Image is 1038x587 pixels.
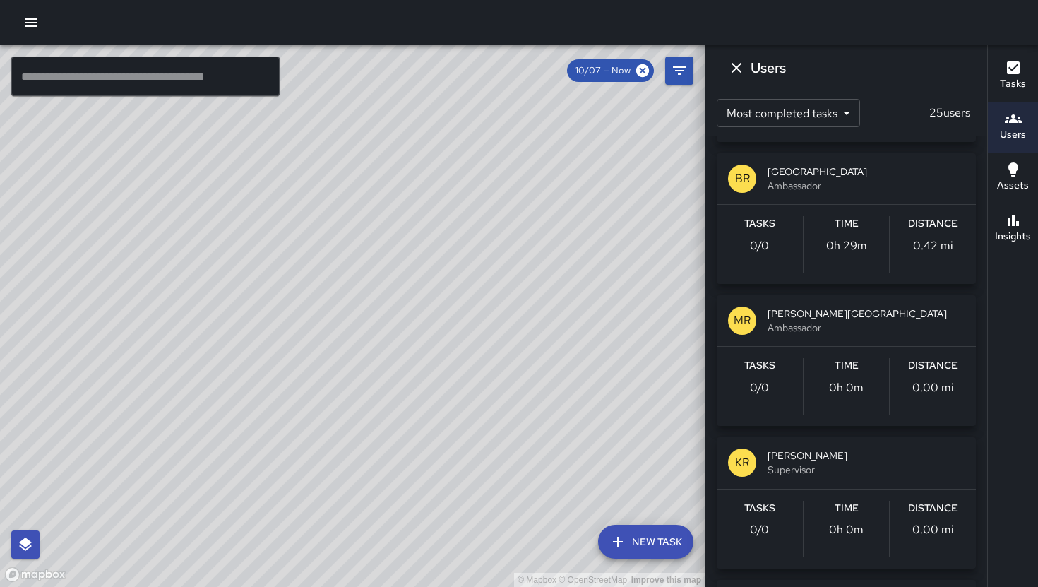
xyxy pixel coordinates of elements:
p: 0h 29m [826,237,867,254]
span: [PERSON_NAME][GEOGRAPHIC_DATA] [768,307,965,321]
h6: Users [1000,127,1026,143]
h6: Distance [908,216,958,232]
button: Dismiss [722,54,751,82]
span: Ambassador [768,321,965,335]
h6: Users [751,57,786,79]
h6: Assets [997,178,1029,194]
p: 0 / 0 [750,521,769,538]
button: BR[GEOGRAPHIC_DATA]AmbassadorTasks0/0Time0h 29mDistance0.42 mi [717,153,976,284]
h6: Distance [908,358,958,374]
button: MR[PERSON_NAME][GEOGRAPHIC_DATA]AmbassadorTasks0/0Time0h 0mDistance0.00 mi [717,295,976,426]
h6: Time [835,501,859,516]
p: 0.42 mi [913,237,953,254]
p: 0 / 0 [750,237,769,254]
h6: Tasks [744,358,775,374]
button: Assets [988,153,1038,203]
p: KR [735,454,749,471]
p: 0 / 0 [750,379,769,396]
h6: Tasks [744,216,775,232]
span: [PERSON_NAME] [768,449,965,463]
h6: Time [835,216,859,232]
button: Tasks [988,51,1038,102]
p: 25 users [924,105,976,121]
span: Supervisor [768,463,965,477]
button: New Task [598,525,693,559]
span: [GEOGRAPHIC_DATA] [768,165,965,179]
div: 10/07 — Now [567,59,654,82]
p: 0.00 mi [912,521,954,538]
button: Insights [988,203,1038,254]
p: BR [735,170,750,187]
button: KR[PERSON_NAME]SupervisorTasks0/0Time0h 0mDistance0.00 mi [717,437,976,568]
h6: Tasks [744,501,775,516]
h6: Tasks [1000,76,1026,92]
h6: Distance [908,501,958,516]
p: 0h 0m [829,521,864,538]
span: 10/07 — Now [567,64,639,78]
p: 0h 0m [829,379,864,396]
button: Filters [665,57,693,85]
h6: Insights [995,229,1031,244]
p: 0.00 mi [912,379,954,396]
h6: Time [835,358,859,374]
p: MR [734,312,751,329]
button: Users [988,102,1038,153]
span: Ambassador [768,179,965,193]
div: Most completed tasks [717,99,860,127]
